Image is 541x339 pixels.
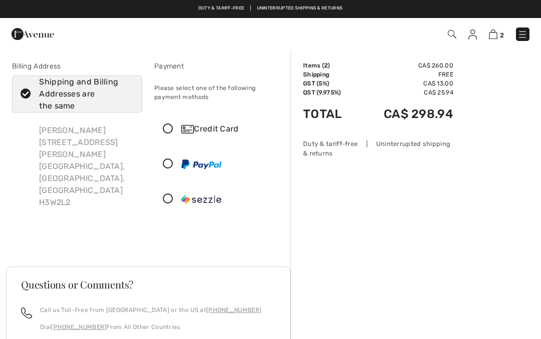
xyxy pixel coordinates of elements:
a: Duty & tariff-free | Uninterrupted shipping & returns [198,5,343,10]
span: 2 [324,62,328,69]
td: Total [303,97,357,131]
img: call [21,307,32,318]
td: CA$ 298.94 [357,97,453,131]
td: Free [357,70,453,79]
img: My Info [468,29,477,39]
div: Duty & tariff-free | Uninterrupted shipping & returns [303,139,453,158]
img: Credit Card [181,125,194,133]
td: CA$ 260.00 [357,61,453,70]
td: CA$ 25.94 [357,88,453,97]
img: Search [448,30,456,38]
a: [PHONE_NUMBER] [51,323,106,330]
a: 2 [489,28,504,40]
td: QST (9.975%) [303,88,357,97]
img: Menu [517,29,527,39]
p: Dial From All Other Countries [40,322,261,331]
h3: Questions or Comments? [21,279,276,289]
div: [PERSON_NAME] [STREET_ADDRESS][PERSON_NAME] [GEOGRAPHIC_DATA], [GEOGRAPHIC_DATA], [GEOGRAPHIC_DAT... [31,116,142,216]
img: Shopping Bag [489,29,497,39]
img: Sezzle [181,194,221,204]
div: Billing Address [12,61,142,71]
img: PayPal [181,159,221,169]
a: [PHONE_NUMBER] [206,306,261,313]
p: Call us Toll-Free from [GEOGRAPHIC_DATA] or the US at [40,305,261,314]
div: Please select one of the following payment methods [154,75,285,109]
td: GST (5%) [303,79,357,88]
td: Items ( ) [303,61,357,70]
div: Credit Card [181,123,278,135]
div: Payment [154,61,285,71]
a: 1ère Avenue [12,28,54,38]
span: 2 [500,31,504,39]
td: Shipping [303,70,357,79]
td: CA$ 13.00 [357,79,453,88]
img: 1ère Avenue [12,24,54,44]
div: Shipping and Billing Addresses are the same [39,76,127,112]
